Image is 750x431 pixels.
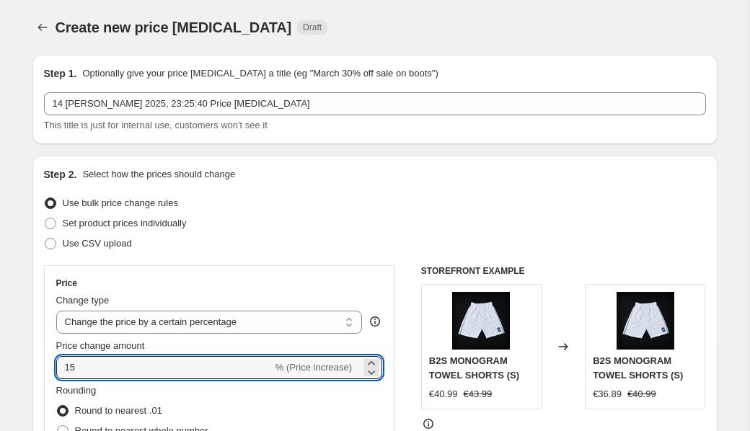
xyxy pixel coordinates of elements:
h3: Price [56,277,77,289]
span: % (Price increase) [275,362,352,373]
span: Use bulk price change rules [63,197,178,208]
span: Price change amount [56,340,145,351]
span: Set product prices individually [63,218,187,228]
p: Optionally give your price [MEDICAL_DATA] a title (eg "March 30% off sale on boots") [82,66,438,81]
input: -15 [56,356,273,379]
img: short_80x.png [452,292,510,350]
strike: €40.99 [627,387,656,401]
button: Price change jobs [32,17,53,37]
input: 30% off holiday sale [44,92,706,115]
p: Select how the prices should change [82,167,235,182]
img: short_80x.png [617,292,674,350]
div: €40.99 [429,387,458,401]
span: Create new price [MEDICAL_DATA] [56,19,292,35]
div: help [368,314,382,329]
h2: Step 2. [44,167,77,182]
span: Rounding [56,385,97,396]
h2: Step 1. [44,66,77,81]
strike: €43.99 [464,387,493,401]
span: Use CSV upload [63,238,132,249]
span: Draft [303,22,322,33]
span: This title is just for internal use, customers won't see it [44,120,268,130]
span: Round to nearest .01 [75,405,162,416]
span: Change type [56,295,110,306]
h6: STOREFRONT EXAMPLE [421,265,706,277]
span: B2S MONOGRAM TOWEL SHORTS (S) [429,355,519,381]
div: €36.89 [593,387,622,401]
span: B2S MONOGRAM TOWEL SHORTS (S) [593,355,683,381]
